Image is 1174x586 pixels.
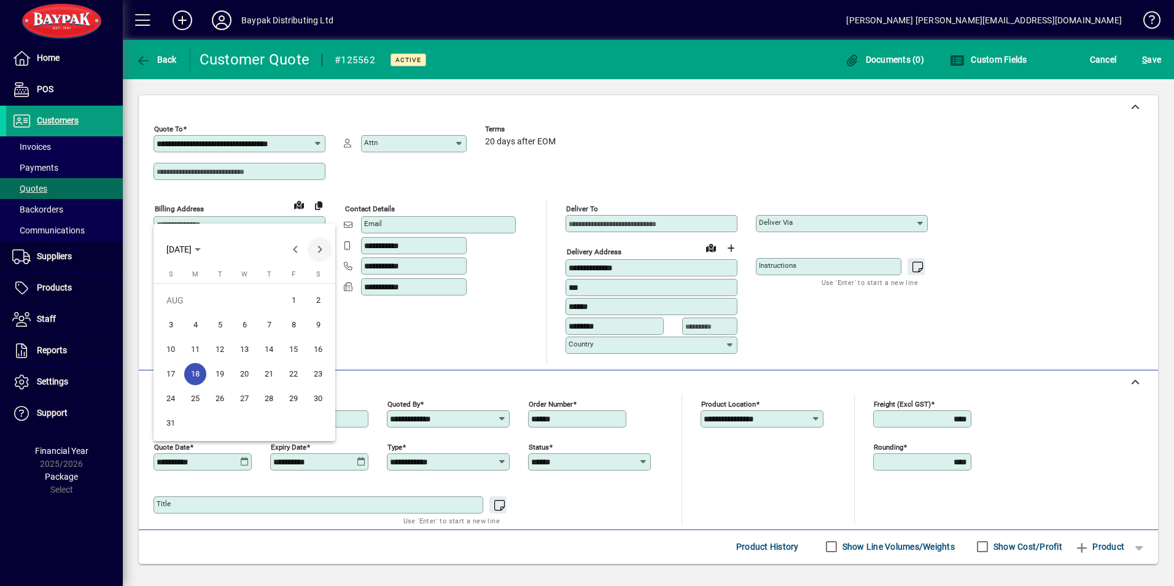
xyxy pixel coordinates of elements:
[232,386,257,411] button: Wed Aug 27 2025
[281,337,306,362] button: Fri Aug 15 2025
[209,363,231,385] span: 19
[306,337,330,362] button: Sat Aug 16 2025
[241,270,247,278] span: W
[208,337,232,362] button: Tue Aug 12 2025
[232,313,257,337] button: Wed Aug 06 2025
[158,386,183,411] button: Sun Aug 24 2025
[169,270,173,278] span: S
[257,362,281,386] button: Thu Aug 21 2025
[258,314,280,336] span: 7
[233,338,255,361] span: 13
[282,338,305,361] span: 15
[183,362,208,386] button: Mon Aug 18 2025
[158,362,183,386] button: Sun Aug 17 2025
[208,386,232,411] button: Tue Aug 26 2025
[183,337,208,362] button: Mon Aug 11 2025
[258,363,280,385] span: 21
[158,313,183,337] button: Sun Aug 03 2025
[282,289,305,311] span: 1
[158,288,281,313] td: AUG
[257,337,281,362] button: Thu Aug 14 2025
[160,314,182,336] span: 3
[292,270,295,278] span: F
[306,313,330,337] button: Sat Aug 09 2025
[184,363,206,385] span: 18
[160,338,182,361] span: 10
[308,237,332,262] button: Next month
[282,388,305,410] span: 29
[307,314,329,336] span: 9
[161,238,206,260] button: Choose month and year
[208,362,232,386] button: Tue Aug 19 2025
[208,313,232,337] button: Tue Aug 05 2025
[283,237,308,262] button: Previous month
[183,313,208,337] button: Mon Aug 04 2025
[158,411,183,436] button: Sun Aug 31 2025
[316,270,321,278] span: S
[233,363,255,385] span: 20
[218,270,222,278] span: T
[307,388,329,410] span: 30
[281,313,306,337] button: Fri Aug 08 2025
[192,270,198,278] span: M
[306,362,330,386] button: Sat Aug 23 2025
[166,244,192,254] span: [DATE]
[258,388,280,410] span: 28
[282,314,305,336] span: 8
[160,388,182,410] span: 24
[209,388,231,410] span: 26
[307,289,329,311] span: 2
[184,338,206,361] span: 11
[184,388,206,410] span: 25
[232,362,257,386] button: Wed Aug 20 2025
[183,386,208,411] button: Mon Aug 25 2025
[281,362,306,386] button: Fri Aug 22 2025
[282,363,305,385] span: 22
[257,386,281,411] button: Thu Aug 28 2025
[307,363,329,385] span: 23
[233,314,255,336] span: 6
[160,363,182,385] span: 17
[267,270,271,278] span: T
[209,314,231,336] span: 5
[306,288,330,313] button: Sat Aug 02 2025
[160,412,182,434] span: 31
[184,314,206,336] span: 4
[306,386,330,411] button: Sat Aug 30 2025
[258,338,280,361] span: 14
[233,388,255,410] span: 27
[232,337,257,362] button: Wed Aug 13 2025
[307,338,329,361] span: 16
[158,337,183,362] button: Sun Aug 10 2025
[257,313,281,337] button: Thu Aug 07 2025
[281,288,306,313] button: Fri Aug 01 2025
[209,338,231,361] span: 12
[281,386,306,411] button: Fri Aug 29 2025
